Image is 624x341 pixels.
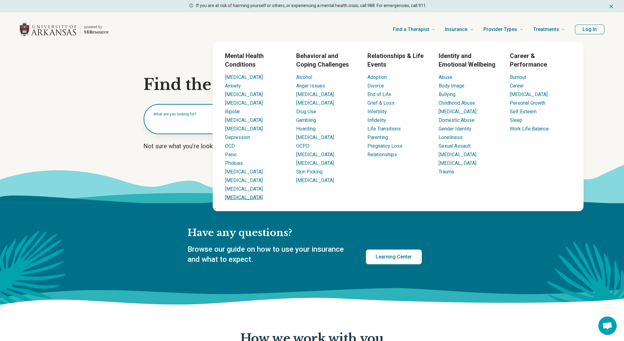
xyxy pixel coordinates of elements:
[533,17,565,42] a: Treatments
[510,109,537,114] a: Self Esteem
[367,91,391,97] a: End of Life
[296,134,334,140] a: [MEDICAL_DATA]
[225,152,237,157] a: Panic
[225,74,263,80] a: [MEDICAL_DATA]
[445,25,467,34] span: Insurance
[439,160,476,166] a: [MEDICAL_DATA]
[296,169,323,175] a: Skin Picking
[439,74,452,80] a: Abuse
[225,91,263,97] a: [MEDICAL_DATA]
[439,109,476,114] a: [MEDICAL_DATA]
[366,250,422,264] a: Learning Center
[225,160,243,166] a: Phobias
[510,117,522,123] a: Sleep
[510,100,545,106] a: Personal Growth
[439,83,464,89] a: Body Image
[439,169,454,175] a: Trauma
[439,91,455,97] a: Bullying
[296,143,309,149] a: OCPD
[439,152,476,157] a: [MEDICAL_DATA]
[439,134,463,140] a: Loneliness
[439,126,471,132] a: Gender Identity
[367,83,384,89] a: Divorce
[367,74,387,80] a: Adoption
[510,52,571,69] h3: Career & Performance
[225,143,235,149] a: OCD
[608,2,614,10] button: Dismiss
[439,143,471,149] a: Sexual Assault
[367,152,397,157] a: Relationships
[367,126,401,132] a: Life Transitions
[439,117,475,123] a: Domestic Abuse
[225,169,263,175] a: [MEDICAL_DATA]
[510,126,549,132] a: Work Life Balance
[225,134,250,140] a: Depression
[296,100,334,106] a: [MEDICAL_DATA]
[20,20,109,39] a: Home page
[367,109,387,114] a: Infertility
[445,17,474,42] a: Insurance
[225,177,263,183] a: [MEDICAL_DATA]
[153,112,257,116] label: What are you looking for?
[296,126,316,132] a: Hoarding
[296,52,358,69] h3: Behavioral and Coping Challenges
[296,117,316,123] a: Gambling
[598,316,617,335] a: Open chat
[483,17,523,42] a: Provider Types
[439,52,500,69] h3: Identity and Emotional Wellbeing
[367,100,394,106] a: Grief & Loss
[510,91,548,97] a: [MEDICAL_DATA]
[296,177,334,183] a: [MEDICAL_DATA]
[393,25,429,34] span: Find a Therapist
[225,109,240,114] a: Bipolar
[510,74,526,80] a: Burnout
[296,91,334,97] a: [MEDICAL_DATA]
[225,83,241,89] a: Anxiety
[225,100,263,106] a: [MEDICAL_DATA]
[176,42,620,211] div: Find a Therapist
[483,25,517,34] span: Provider Types
[296,152,334,157] a: [MEDICAL_DATA]
[188,244,351,265] p: Browse our guide on how to use your insurance and what to expect.
[196,2,427,9] p: If you are at risk of harming yourself or others, or experiencing a mental health crisis, call 98...
[367,143,402,149] a: Pregnancy Loss
[439,100,475,106] a: Childhood Abuse
[225,195,263,200] a: [MEDICAL_DATA]
[510,83,524,89] a: Career
[296,109,316,114] a: Drug Use
[367,52,429,69] h3: Relationships & Life Events
[225,117,263,123] a: [MEDICAL_DATA]
[367,134,388,140] a: Parenting
[225,52,286,69] h3: Mental Health Conditions
[84,25,109,29] p: powered by
[296,160,334,166] a: [MEDICAL_DATA]
[143,76,481,94] h1: Find the right mental health care for you
[533,25,559,34] span: Treatments
[393,17,435,42] a: Find a Therapist
[296,74,312,80] a: Alcohol
[225,186,263,192] a: [MEDICAL_DATA]
[367,117,386,123] a: Infidelity
[225,126,263,132] a: [MEDICAL_DATA]
[143,142,481,150] p: Not sure what you’re looking for?
[575,25,604,34] button: Log In
[296,83,325,89] a: Anger Issues
[188,227,422,239] h2: Have any questions?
